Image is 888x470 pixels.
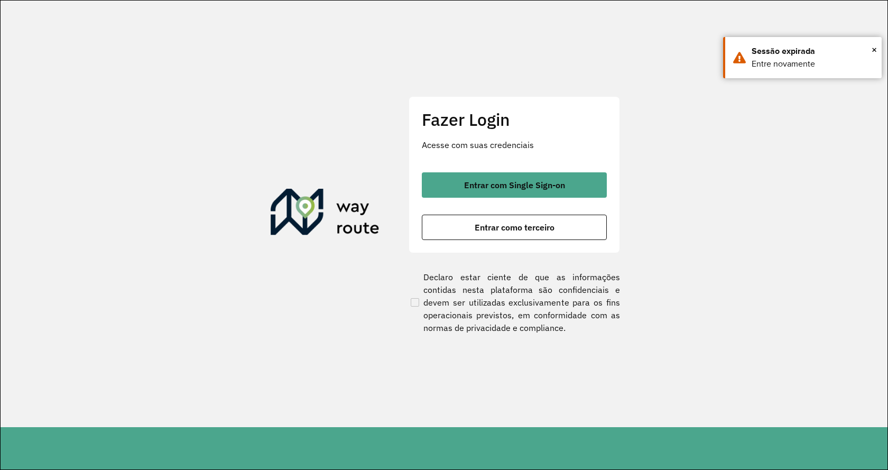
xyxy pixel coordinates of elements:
[422,109,607,130] h2: Fazer Login
[872,42,877,58] span: ×
[752,45,874,58] div: Sessão expirada
[422,215,607,240] button: button
[409,271,620,334] label: Declaro estar ciente de que as informações contidas nesta plataforma são confidenciais e devem se...
[752,58,874,70] div: Entre novamente
[422,172,607,198] button: button
[271,189,380,239] img: Roteirizador AmbevTech
[464,181,565,189] span: Entrar com Single Sign-on
[475,223,554,232] span: Entrar como terceiro
[872,42,877,58] button: Close
[422,139,607,151] p: Acesse com suas credenciais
